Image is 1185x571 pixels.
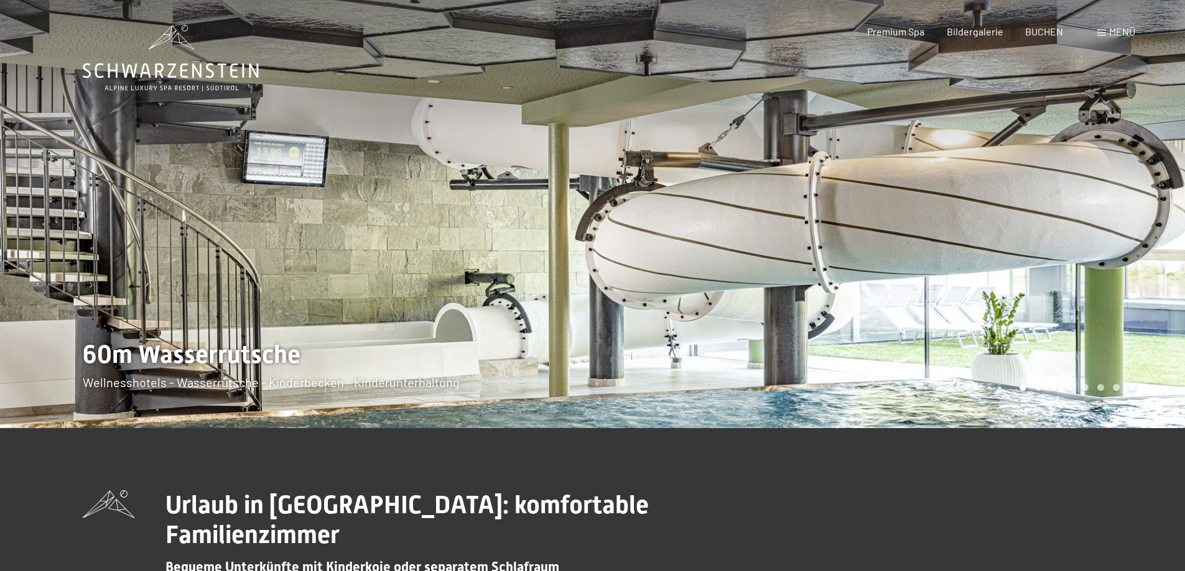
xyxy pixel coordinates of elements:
div: Carousel Page 1 (Current Slide) [1020,384,1026,391]
div: Carousel Page 5 [1082,384,1089,391]
div: Carousel Page 6 [1097,384,1104,391]
div: Carousel Page 2 [1035,384,1042,391]
a: Premium Spa [867,25,924,37]
div: Carousel Pagination [1015,384,1135,391]
div: Carousel Page 7 [1113,384,1120,391]
div: Carousel Page 8 [1128,384,1135,391]
span: Menü [1109,25,1135,37]
div: Carousel Page 3 [1051,384,1057,391]
span: Urlaub in [GEOGRAPHIC_DATA]: komfortable Familienzimmer [165,490,649,549]
a: BUCHEN [1025,25,1063,37]
div: Carousel Page 4 [1066,384,1073,391]
a: Bildergalerie [947,25,1003,37]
